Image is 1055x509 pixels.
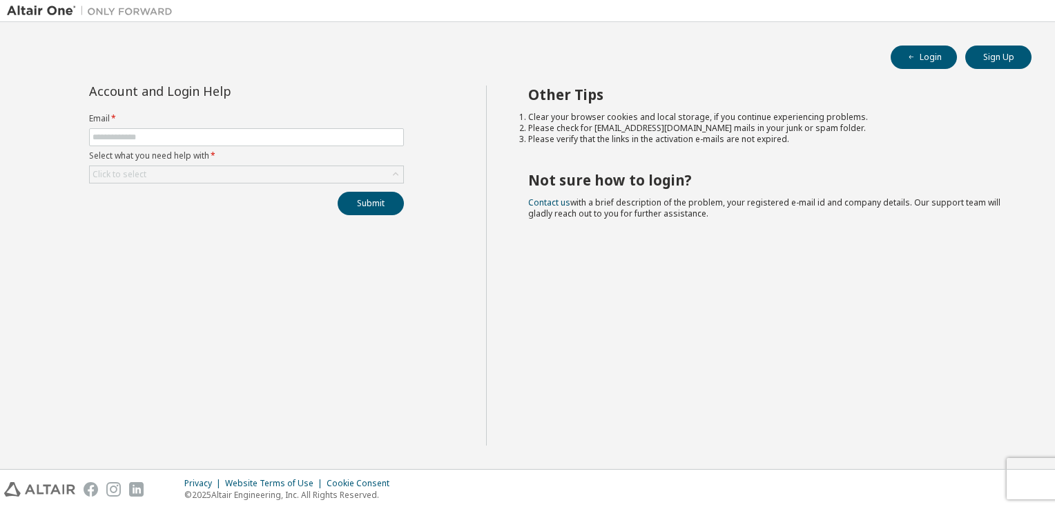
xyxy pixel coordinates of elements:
p: © 2025 Altair Engineering, Inc. All Rights Reserved. [184,489,398,501]
button: Login [891,46,957,69]
h2: Other Tips [528,86,1007,103]
li: Please verify that the links in the activation e-mails are not expired. [528,134,1007,145]
div: Click to select [90,166,403,183]
button: Sign Up [965,46,1032,69]
label: Select what you need help with [89,150,404,161]
a: Contact us [528,197,570,208]
div: Privacy [184,478,225,489]
img: altair_logo.svg [4,482,75,497]
h2: Not sure how to login? [528,171,1007,189]
img: linkedin.svg [129,482,144,497]
img: facebook.svg [84,482,98,497]
div: Click to select [93,169,146,180]
img: instagram.svg [106,482,121,497]
img: Altair One [7,4,180,18]
span: with a brief description of the problem, your registered e-mail id and company details. Our suppo... [528,197,1000,219]
div: Cookie Consent [327,478,398,489]
li: Clear your browser cookies and local storage, if you continue experiencing problems. [528,112,1007,123]
div: Account and Login Help [89,86,341,97]
label: Email [89,113,404,124]
div: Website Terms of Use [225,478,327,489]
li: Please check for [EMAIL_ADDRESS][DOMAIN_NAME] mails in your junk or spam folder. [528,123,1007,134]
button: Submit [338,192,404,215]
